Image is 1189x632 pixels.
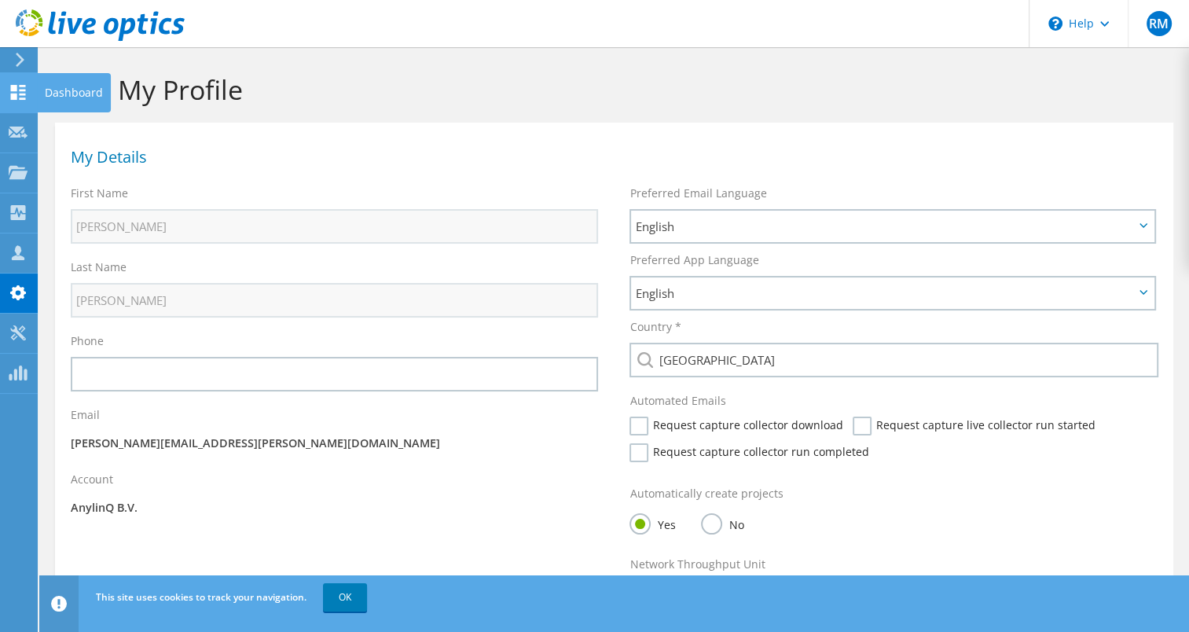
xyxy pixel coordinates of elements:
[635,284,1134,303] span: English
[629,393,725,409] label: Automated Emails
[96,590,306,604] span: This site uses cookies to track your navigation.
[71,186,128,201] label: First Name
[629,186,766,201] label: Preferred Email Language
[701,513,743,533] label: No
[71,472,113,487] label: Account
[63,73,1158,106] h1: Edit My Profile
[71,149,1150,165] h1: My Details
[853,417,1095,435] label: Request capture live collector run started
[629,513,675,533] label: Yes
[71,259,127,275] label: Last Name
[635,217,1134,236] span: English
[71,499,598,516] p: AnylinQ B.V.
[71,333,104,349] label: Phone
[323,583,367,612] a: OK
[37,73,111,112] div: Dashboard
[1048,17,1062,31] svg: \n
[629,417,842,435] label: Request capture collector download
[71,435,598,452] p: [PERSON_NAME][EMAIL_ADDRESS][PERSON_NAME][DOMAIN_NAME]
[629,252,758,268] label: Preferred App Language
[629,486,783,502] label: Automatically create projects
[629,443,868,462] label: Request capture collector run completed
[629,557,765,572] label: Network Throughput Unit
[629,319,681,335] label: Country *
[1147,11,1172,36] span: RM
[71,407,100,423] label: Email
